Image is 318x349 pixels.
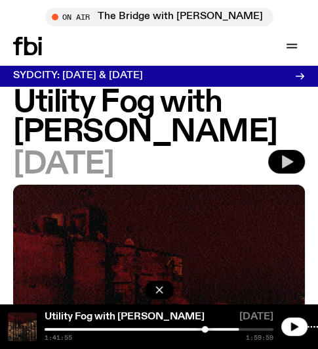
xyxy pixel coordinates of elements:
[246,335,273,341] span: 1:59:59
[13,71,143,81] h3: SYDCITY: [DATE] & [DATE]
[239,312,273,325] span: [DATE]
[13,88,305,147] h1: Utility Fog with [PERSON_NAME]
[45,335,72,341] span: 1:41:55
[8,312,37,341] img: Cover to (SAFETY HAZARD) مخاطر السلامة by electroneya, MARTINA and TNSXORDS
[45,312,205,322] a: Utility Fog with [PERSON_NAME]
[45,8,273,26] button: On AirThe Bridge with [PERSON_NAME]
[13,150,113,179] span: [DATE]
